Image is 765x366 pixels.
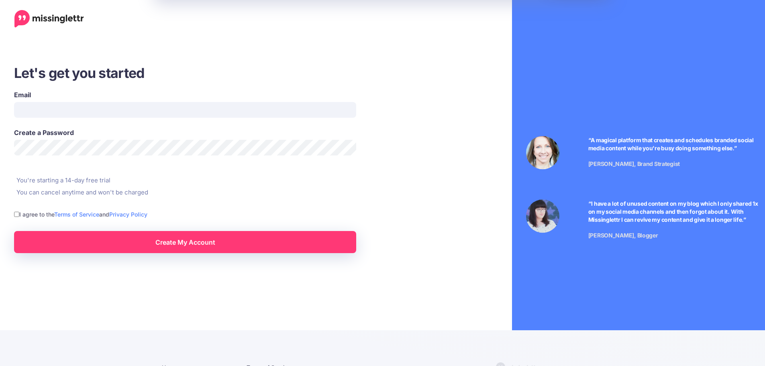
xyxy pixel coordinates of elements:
[19,210,147,219] label: I agree to the and
[14,90,356,100] label: Email
[14,64,427,82] h3: Let's get you started
[14,10,84,28] a: Home
[109,211,147,218] a: Privacy Policy
[14,176,427,185] li: You're starting a 14-day free trial
[54,211,99,218] a: Terms of Service
[526,136,559,169] img: Testimonial by Laura Stanik
[588,231,658,238] span: [PERSON_NAME], Blogger
[588,160,680,167] span: [PERSON_NAME], Brand Strategist
[14,231,356,253] a: Create My Account
[588,136,763,152] p: “A magical platform that creates and schedules branded social media content while you're busy doi...
[14,188,427,197] li: You can cancel anytime and won't be charged
[588,199,763,223] p: “I have a lot of unused content on my blog which I only shared 1x on my social media channels and...
[526,199,559,233] img: Testimonial by Jeniffer Kosche
[14,128,356,137] label: Create a Password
